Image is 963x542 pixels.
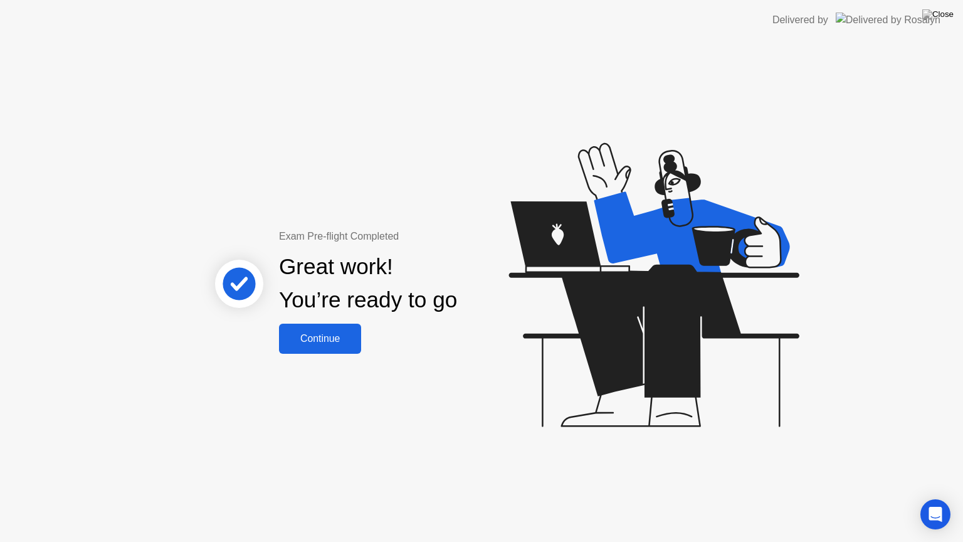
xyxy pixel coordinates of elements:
[772,13,828,28] div: Delivered by
[279,324,361,354] button: Continue
[279,250,457,317] div: Great work! You’re ready to go
[283,333,357,344] div: Continue
[920,499,950,529] div: Open Intercom Messenger
[836,13,940,27] img: Delivered by Rosalyn
[279,229,538,244] div: Exam Pre-flight Completed
[922,9,954,19] img: Close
